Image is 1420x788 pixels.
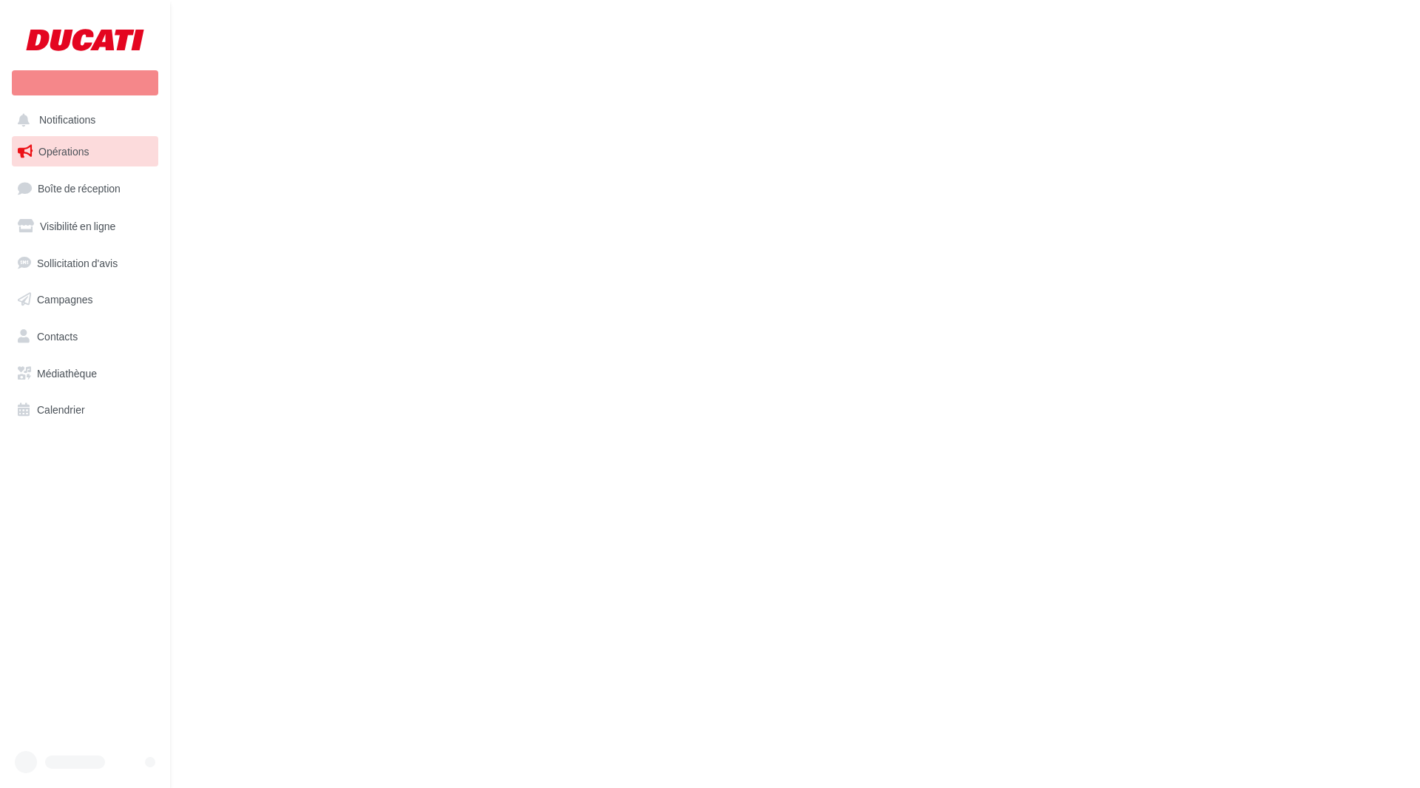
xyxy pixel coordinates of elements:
a: Médiathèque [9,358,161,389]
a: Sollicitation d'avis [9,248,161,279]
span: Boîte de réception [38,182,121,195]
a: Boîte de réception [9,172,161,204]
a: Contacts [9,321,161,352]
span: Visibilité en ligne [40,220,115,232]
span: Notifications [39,114,95,127]
span: Calendrier [37,403,85,416]
a: Campagnes [9,284,161,315]
span: Sollicitation d'avis [37,256,118,269]
span: Opérations [38,145,89,158]
a: Calendrier [9,394,161,425]
a: Opérations [9,136,161,167]
span: Contacts [37,330,78,343]
span: Médiathèque [37,367,97,380]
div: Nouvelle campagne [12,70,158,95]
a: Visibilité en ligne [9,211,161,242]
span: Campagnes [37,293,93,306]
